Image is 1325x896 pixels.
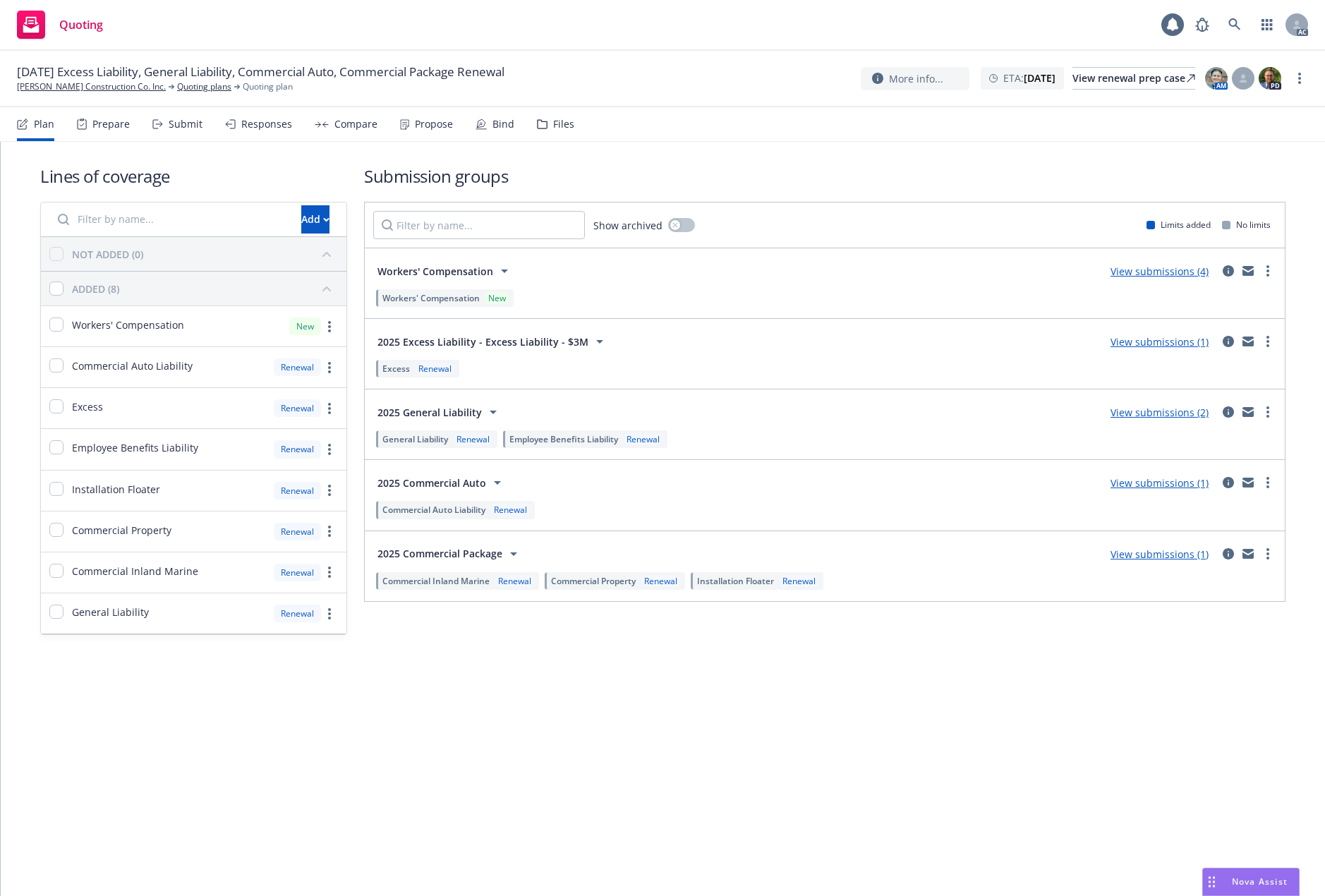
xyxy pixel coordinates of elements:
a: mail [1240,333,1257,350]
span: Quoting [59,19,103,30]
a: circleInformation [1220,262,1237,279]
a: more [1259,474,1276,491]
span: Commercial Property [72,523,171,538]
div: No limits [1222,219,1271,231]
span: Workers' Compensation [72,317,184,332]
div: Renewal [274,358,321,376]
a: more [321,400,338,417]
input: Filter by name... [373,211,585,239]
a: more [321,359,338,376]
div: ADDED (8) [72,281,119,296]
span: 2025 Commercial Package [377,546,502,561]
div: Renewal [274,399,321,417]
a: more [1259,333,1276,350]
a: View submissions (1) [1111,335,1209,349]
div: Renewal [454,433,492,445]
a: mail [1240,474,1257,491]
a: mail [1240,545,1257,562]
a: more [321,564,338,581]
div: Compare [334,119,377,130]
div: Renewal [495,575,534,587]
span: ETA : [1003,71,1055,85]
button: Add [301,205,329,234]
span: Installation Floater [72,482,160,497]
a: circleInformation [1220,333,1237,350]
div: Renewal [274,440,321,458]
a: View renewal prep case [1072,67,1195,90]
div: Propose [415,119,453,130]
span: General Liability [382,433,448,445]
span: Excess [72,399,103,414]
a: more [321,605,338,622]
div: Renewal [416,363,454,375]
a: circleInformation [1220,404,1237,420]
span: Excess [382,363,410,375]
span: More info... [889,71,943,86]
button: 2025 Commercial Auto [373,468,510,497]
strong: [DATE] [1024,71,1055,85]
span: General Liability [72,605,149,619]
button: ADDED (8) [72,277,338,300]
a: Quoting [11,5,109,44]
div: Renewal [274,564,321,581]
div: Files [553,119,574,130]
div: New [289,317,321,335]
a: more [1259,545,1276,562]
img: photo [1259,67,1281,90]
h1: Submission groups [364,164,1285,188]
span: 2025 Excess Liability - Excess Liability - $3M [377,334,588,349]
span: Commercial Property [551,575,636,587]
span: Workers' Compensation [377,264,493,279]
img: photo [1205,67,1228,90]
div: View renewal prep case [1072,68,1195,89]
button: NOT ADDED (0) [72,243,338,265]
div: Add [301,206,329,233]
span: Employee Benefits Liability [72,440,198,455]
a: View submissions (4) [1111,265,1209,278]
span: Quoting plan [243,80,293,93]
div: Renewal [274,523,321,540]
button: 2025 Excess Liability - Excess Liability - $3M [373,327,612,356]
h1: Lines of coverage [40,164,347,188]
div: Responses [241,119,292,130]
div: Renewal [491,504,530,516]
div: Renewal [274,482,321,500]
a: View submissions (2) [1111,406,1209,419]
div: Renewal [274,605,321,622]
a: mail [1240,404,1257,420]
a: Search [1221,11,1249,39]
div: NOT ADDED (0) [72,247,143,262]
span: Commercial Auto Liability [72,358,193,373]
a: more [321,482,338,499]
a: more [321,441,338,458]
a: circleInformation [1220,474,1237,491]
span: Commercial Inland Marine [382,575,490,587]
span: Workers' Compensation [382,292,480,304]
a: View submissions (1) [1111,547,1209,561]
a: circleInformation [1220,545,1237,562]
div: Renewal [780,575,818,587]
span: Installation Floater [697,575,774,587]
a: more [1291,70,1308,87]
span: Nova Assist [1232,876,1288,888]
a: Quoting plans [177,80,231,93]
button: 2025 General Liability [373,398,506,426]
div: New [485,292,509,304]
span: Commercial Auto Liability [382,504,485,516]
div: Plan [34,119,54,130]
span: 2025 General Liability [377,405,482,420]
div: Drag to move [1203,868,1221,895]
div: Limits added [1146,219,1211,231]
button: 2025 Commercial Package [373,540,526,568]
input: Filter by name... [49,205,293,234]
a: more [1259,262,1276,279]
a: Switch app [1253,11,1281,39]
a: View submissions (1) [1111,476,1209,490]
div: Bind [492,119,514,130]
span: Employee Benefits Liability [509,433,618,445]
div: Prepare [92,119,130,130]
a: more [1259,404,1276,420]
a: more [321,523,338,540]
a: [PERSON_NAME] Construction Co. Inc. [17,80,166,93]
a: mail [1240,262,1257,279]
